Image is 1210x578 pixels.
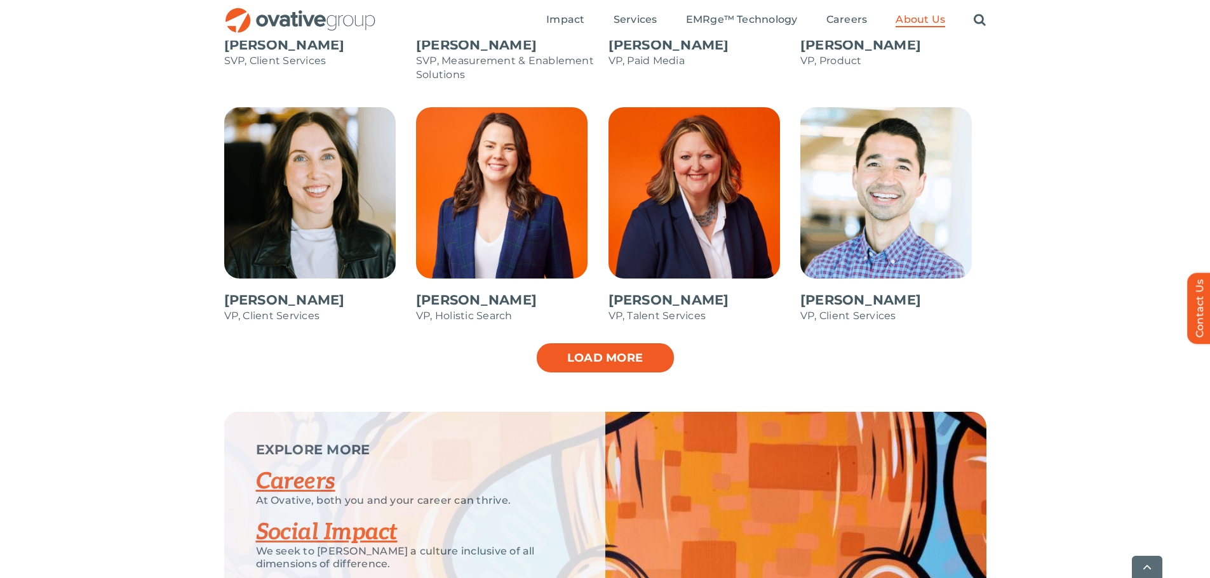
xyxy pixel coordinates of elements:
[686,13,798,26] span: EMRge™ Technology
[546,13,584,27] a: Impact
[256,545,574,570] p: We seek to [PERSON_NAME] a culture inclusive of all dimensions of difference.
[535,342,675,374] a: Load more
[686,13,798,27] a: EMRge™ Technology
[896,13,945,26] span: About Us
[614,13,657,26] span: Services
[826,13,868,26] span: Careers
[826,13,868,27] a: Careers
[614,13,657,27] a: Services
[896,13,945,27] a: About Us
[256,494,574,507] p: At Ovative, both you and your career can thrive.
[224,6,377,18] a: OG_Full_horizontal_RGB
[546,13,584,26] span: Impact
[974,13,986,27] a: Search
[256,518,398,546] a: Social Impact
[256,468,335,496] a: Careers
[256,443,574,456] p: EXPLORE MORE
